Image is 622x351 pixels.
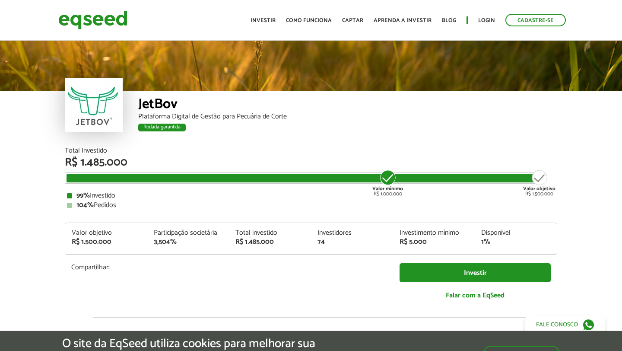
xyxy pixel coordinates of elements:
a: Cadastre-se [505,14,566,26]
div: Pedidos [67,202,555,209]
a: Login [478,18,495,23]
a: Investir [251,18,276,23]
div: R$ 1.485.000 [65,157,557,168]
a: Falar com a EqSeed [400,287,551,304]
a: Como funciona [286,18,332,23]
div: Investimento mínimo [400,230,469,236]
div: 74 [317,239,387,246]
div: Investido [67,192,555,199]
strong: Valor mínimo [372,185,403,193]
div: Disponível [481,230,550,236]
div: R$ 1.485.000 [235,239,305,246]
p: Compartilhar: [71,263,387,271]
div: Plataforma Digital de Gestão para Pecuária de Corte [138,113,557,120]
div: JetBov [138,97,557,113]
div: R$ 5.000 [400,239,469,246]
div: Rodada garantida [138,124,186,131]
div: 1% [481,239,550,246]
a: Aprenda a investir [374,18,432,23]
div: Valor objetivo [72,230,141,236]
div: R$ 1.000.000 [371,169,404,197]
a: Blog [442,18,456,23]
div: Investidores [317,230,387,236]
div: Total Investido [65,147,557,154]
div: R$ 1.500.000 [523,169,555,197]
strong: Valor objetivo [523,185,555,193]
a: Investir [400,263,551,283]
strong: 104% [76,199,94,211]
div: Participação societária [154,230,223,236]
img: EqSeed [58,9,127,32]
a: Fale conosco [525,316,605,334]
div: Total investido [235,230,305,236]
div: R$ 1.500.000 [72,239,141,246]
a: Captar [342,18,363,23]
strong: 99% [76,190,90,201]
div: 3,504% [154,239,223,246]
